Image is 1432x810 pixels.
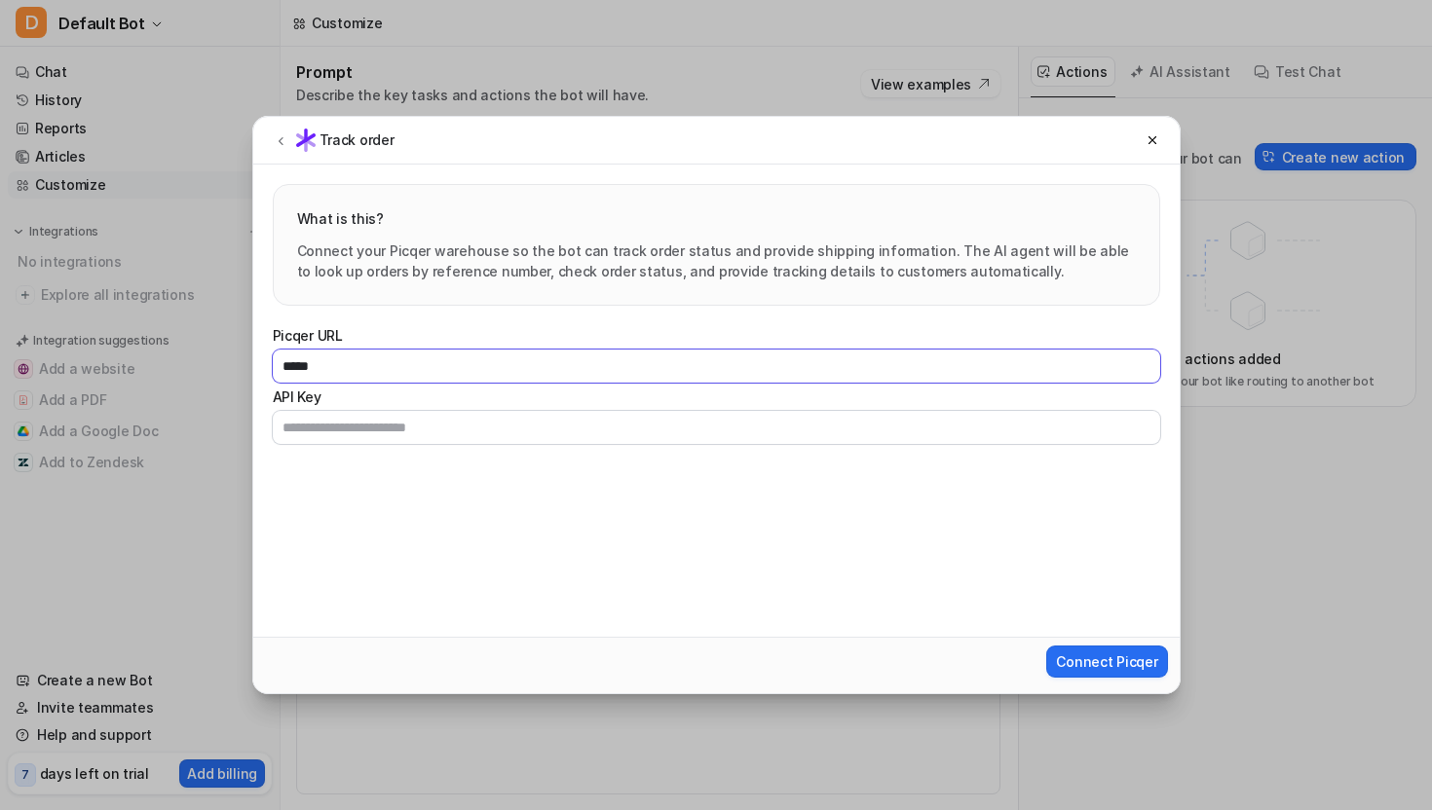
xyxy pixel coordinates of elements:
label: API Key [273,387,1160,407]
h3: What is this? [297,208,1136,229]
div: Connect your Picqer warehouse so the bot can track order status and provide shipping information.... [297,240,1136,281]
img: chat [296,129,316,151]
button: Connect Picqer [1046,645,1167,678]
h2: Track order [320,129,395,150]
label: Picqer URL [273,325,1160,346]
